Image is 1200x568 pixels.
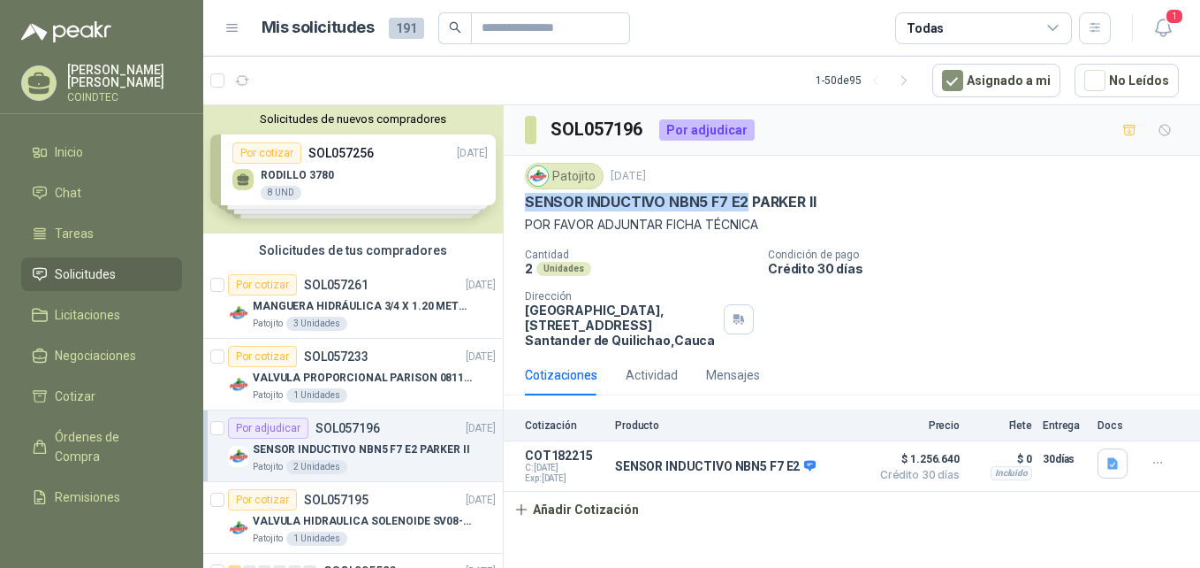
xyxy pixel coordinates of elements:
p: SOL057261 [304,279,368,291]
button: No Leídos [1075,64,1179,97]
p: Entrega [1043,419,1087,432]
span: Crédito 30 días [871,470,960,480]
p: [PERSON_NAME] [PERSON_NAME] [67,64,182,88]
img: Logo peakr [21,21,111,42]
img: Company Logo [228,303,249,324]
p: [DATE] [466,277,496,294]
div: 1 Unidades [286,388,347,403]
p: Condición de pago [768,249,1193,261]
span: $ 1.256.640 [871,449,960,470]
a: Chat [21,176,182,210]
p: SENSOR INDUCTIVO NBN5 F7 E2 PARKER II [253,441,470,458]
p: [DATE] [466,349,496,365]
div: 1 - 50 de 95 [816,66,918,95]
img: Company Logo [528,166,548,186]
p: $ 0 [970,449,1032,470]
p: Dirección [525,290,717,303]
p: SOL057195 [304,494,368,506]
div: Unidades [536,262,591,276]
p: Flete [970,419,1032,432]
button: Solicitudes de nuevos compradores [210,112,496,126]
span: C: [DATE] [525,463,604,473]
p: MANGUERA HIDRÁULICA 3/4 X 1.20 METROS DE LONGITUD HR-HR-ACOPLADA [253,298,473,315]
a: Remisiones [21,480,182,514]
div: Solicitudes de tus compradores [203,234,503,267]
a: Inicio [21,135,182,169]
span: search [449,21,461,34]
div: 2 Unidades [286,460,347,474]
span: Órdenes de Compra [55,427,165,466]
p: COINDTEC [67,92,182,103]
div: Por cotizar [228,346,297,367]
a: Órdenes de Compra [21,420,182,473]
span: Chat [55,183,81,203]
p: Crédito 30 días [768,261,1193,276]
a: Licitaciones [21,298,182,332]
span: Cotizar [55,387,95,406]
p: [DATE] [466,420,496,437]
span: Remisiones [55,487,120,507]
span: 1 [1165,8,1184,25]
a: Por cotizarSOL057261[DATE] Company LogoMANGUERA HIDRÁULICA 3/4 X 1.20 METROS DE LONGITUD HR-HR-AC... [203,267,503,339]
img: Company Logo [228,446,249,467]
p: VALVULA HIDRAULICA SOLENOIDE SV08-20 [253,513,473,530]
div: Incluido [991,466,1032,480]
a: Solicitudes [21,257,182,291]
div: Mensajes [706,365,760,385]
span: Exp: [DATE] [525,473,604,484]
p: VALVULA PROPORCIONAL PARISON 0811404612 / 4WRPEH6C4 REXROTH [253,370,473,387]
img: Company Logo [228,374,249,395]
a: Por adjudicarSOL057196[DATE] Company LogoSENSOR INDUCTIVO NBN5 F7 E2 PARKER IIPatojito2 Unidades [203,411,503,482]
a: Negociaciones [21,339,182,372]
div: Todas [907,19,944,38]
p: 2 [525,261,533,276]
div: Patojito [525,163,604,189]
p: Docs [1097,419,1133,432]
p: Patojito [253,532,283,546]
button: 1 [1147,12,1179,44]
a: Configuración [21,521,182,555]
p: Patojito [253,317,283,331]
p: SENSOR INDUCTIVO NBN5 F7 E2 [615,459,816,475]
span: Inicio [55,142,83,162]
p: POR FAVOR ADJUNTAR FICHA TÉCNICA [525,215,1179,234]
a: Cotizar [21,380,182,413]
p: SENSOR INDUCTIVO NBN5 F7 E2 PARKER II [525,193,816,211]
p: Precio [871,419,960,432]
span: 191 [389,18,424,39]
a: Por cotizarSOL057195[DATE] Company LogoVALVULA HIDRAULICA SOLENOIDE SV08-20Patojito1 Unidades [203,482,503,554]
p: Patojito [253,388,283,403]
div: Solicitudes de nuevos compradoresPor cotizarSOL057256[DATE] RODILLO 37808 UNDPor cotizarSOL057257... [203,105,503,234]
button: Asignado a mi [932,64,1060,97]
img: Company Logo [228,518,249,539]
button: Añadir Cotización [504,492,649,527]
span: Tareas [55,224,94,243]
p: [GEOGRAPHIC_DATA], [STREET_ADDRESS] Santander de Quilichao , Cauca [525,303,717,348]
p: Cotización [525,419,604,432]
div: Por cotizar [228,274,297,296]
p: SOL057196 [315,422,380,434]
p: 30 días [1043,449,1087,470]
p: Cantidad [525,249,754,261]
div: Por adjudicar [228,418,308,439]
div: Cotizaciones [525,365,597,385]
a: Por cotizarSOL057233[DATE] Company LogoVALVULA PROPORCIONAL PARISON 0811404612 / 4WRPEH6C4 REXROT... [203,339,503,411]
span: Solicitudes [55,265,116,284]
a: Tareas [21,217,182,250]
div: Actividad [626,365,678,385]
p: [DATE] [611,168,646,185]
p: Patojito [253,460,283,474]
p: [DATE] [466,492,496,509]
p: SOL057233 [304,350,368,363]
h1: Mis solicitudes [262,15,375,41]
p: Producto [615,419,861,432]
p: COT182215 [525,449,604,463]
div: 1 Unidades [286,532,347,546]
div: 3 Unidades [286,317,347,331]
div: Por adjudicar [659,119,755,141]
h3: SOL057196 [551,116,645,143]
span: Negociaciones [55,346,136,365]
span: Licitaciones [55,305,120,325]
div: Por cotizar [228,489,297,510]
